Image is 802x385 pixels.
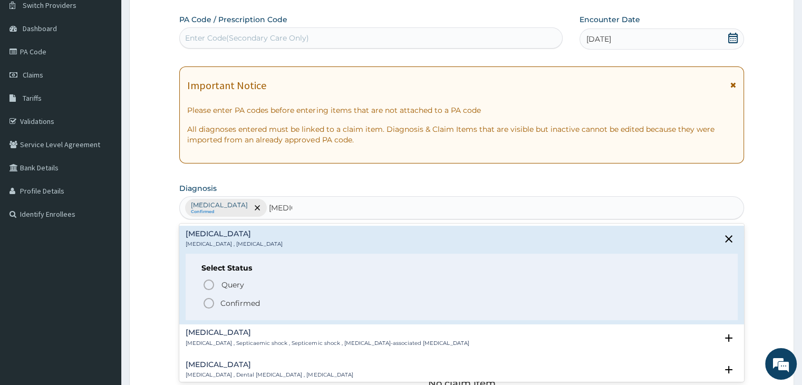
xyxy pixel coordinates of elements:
[201,264,721,272] h6: Select Status
[191,201,248,209] p: [MEDICAL_DATA]
[186,371,353,379] p: [MEDICAL_DATA] , Dental [MEDICAL_DATA] , [MEDICAL_DATA]
[185,33,309,43] div: Enter Code(Secondary Care Only)
[61,122,146,228] span: We're online!
[5,266,201,303] textarea: Type your message and hit 'Enter'
[179,183,217,194] label: Diagnosis
[23,70,43,80] span: Claims
[186,240,283,248] p: [MEDICAL_DATA] , [MEDICAL_DATA]
[253,203,262,213] span: remove selection option
[179,14,287,25] label: PA Code / Prescription Code
[187,124,736,145] p: All diagnoses entered must be linked to a claim item. Diagnosis & Claim Items that are visible bu...
[586,34,611,44] span: [DATE]
[20,53,43,79] img: d_794563401_company_1708531726252_794563401
[202,297,215,310] i: status option filled
[23,93,42,103] span: Tariffs
[202,278,215,291] i: status option query
[722,332,735,344] i: open select status
[186,329,469,336] h4: [MEDICAL_DATA]
[173,5,198,31] div: Minimize live chat window
[186,361,353,369] h4: [MEDICAL_DATA]
[722,363,735,376] i: open select status
[191,209,248,215] small: Confirmed
[186,230,283,238] h4: [MEDICAL_DATA]
[23,24,57,33] span: Dashboard
[579,14,640,25] label: Encounter Date
[55,59,177,73] div: Chat with us now
[221,280,244,290] span: Query
[186,340,469,347] p: [MEDICAL_DATA] , Septicaemic shock , Septicemic shock , [MEDICAL_DATA]-associated [MEDICAL_DATA]
[187,80,266,91] h1: Important Notice
[23,1,76,10] span: Switch Providers
[722,233,735,245] i: close select status
[187,105,736,115] p: Please enter PA codes before entering items that are not attached to a PA code
[220,298,260,309] p: Confirmed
